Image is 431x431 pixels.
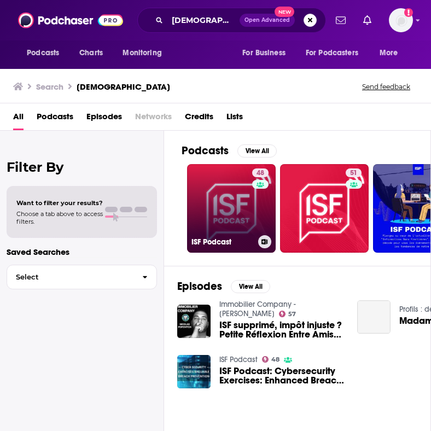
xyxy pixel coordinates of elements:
[359,82,413,91] button: Send feedback
[257,168,264,179] span: 48
[275,7,294,17] span: New
[19,43,73,63] button: open menu
[7,247,157,257] p: Saved Searches
[380,45,398,61] span: More
[226,108,243,130] a: Lists
[242,45,286,61] span: For Business
[7,273,133,281] span: Select
[219,366,344,385] a: ISF Podcast: Cybersecurity Exercises: Enhanced Breach Response
[185,108,213,130] a: Credits
[7,265,157,289] button: Select
[167,11,240,29] input: Search podcasts, credits, & more...
[262,356,280,363] a: 48
[219,300,296,318] a: Immobilier Company - Nicolas Popovitch
[7,159,157,175] h2: Filter By
[306,45,358,61] span: For Podcasters
[237,144,277,158] button: View All
[16,199,103,207] span: Want to filter your results?
[389,8,413,32] img: User Profile
[177,279,222,293] h2: Episodes
[219,355,258,364] a: ISF Podcast
[372,43,412,63] button: open menu
[137,8,326,33] div: Search podcasts, credits, & more...
[177,355,211,388] img: ISF Podcast: Cybersecurity Exercises: Enhanced Breach Response
[346,168,362,177] a: 51
[235,43,299,63] button: open menu
[187,164,276,253] a: 48ISF Podcast
[79,45,103,61] span: Charts
[191,237,254,247] h3: ISF Podcast
[299,43,374,63] button: open menu
[350,168,357,179] span: 51
[37,108,73,130] a: Podcasts
[240,14,295,27] button: Open AdvancedNew
[72,43,109,63] a: Charts
[36,81,63,92] h3: Search
[331,11,350,30] a: Show notifications dropdown
[13,108,24,130] a: All
[182,144,277,158] a: PodcastsView All
[357,300,391,334] a: Madame ISF
[115,43,176,63] button: open menu
[279,311,296,317] a: 57
[27,45,59,61] span: Podcasts
[280,164,369,253] a: 51
[177,279,270,293] a: EpisodesView All
[359,11,376,30] a: Show notifications dropdown
[404,8,413,17] svg: Add a profile image
[86,108,122,130] a: Episodes
[389,8,413,32] button: Show profile menu
[219,321,344,339] a: ISF supprimé, impôt injuste ? Petite Réflexion Entre Amis (ISF-IFI-IGF)
[135,108,172,130] span: Networks
[177,305,211,338] img: ISF supprimé, impôt injuste ? Petite Réflexion Entre Amis (ISF-IFI-IGF)
[244,18,290,23] span: Open Advanced
[271,357,279,362] span: 48
[16,210,103,225] span: Choose a tab above to access filters.
[252,168,269,177] a: 48
[123,45,161,61] span: Monitoring
[288,312,296,317] span: 57
[18,10,123,31] img: Podchaser - Follow, Share and Rate Podcasts
[231,280,270,293] button: View All
[182,144,229,158] h2: Podcasts
[77,81,170,92] h3: [DEMOGRAPHIC_DATA]
[389,8,413,32] span: Logged in as mtraynor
